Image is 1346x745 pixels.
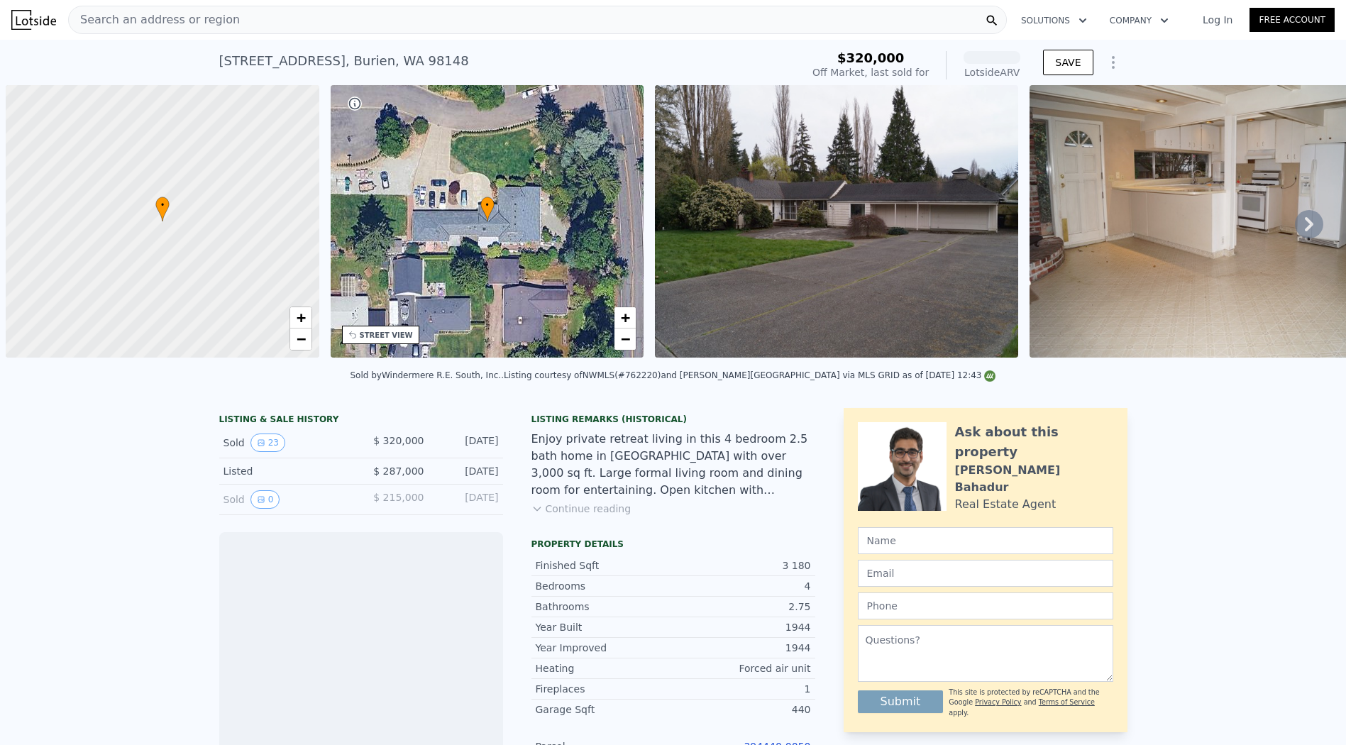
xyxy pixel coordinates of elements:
[837,50,905,65] span: $320,000
[655,85,1018,358] img: Sale: 150333172 Parcel: 97994880
[1098,8,1180,33] button: Company
[955,422,1113,462] div: Ask about this property
[290,307,311,329] a: Zoom in
[673,558,811,573] div: 3 180
[536,682,673,696] div: Fireplaces
[373,465,424,477] span: $ 287,000
[955,462,1113,496] div: [PERSON_NAME] Bahadur
[858,560,1113,587] input: Email
[155,199,170,211] span: •
[964,65,1020,79] div: Lotside ARV
[351,370,504,380] div: Sold by Windermere R.E. South, Inc. .
[480,199,495,211] span: •
[224,464,350,478] div: Listed
[504,370,996,380] div: Listing courtesy of NWMLS (#762220) and [PERSON_NAME][GEOGRAPHIC_DATA] via MLS GRID as of [DATE] ...
[436,434,499,452] div: [DATE]
[219,414,503,428] div: LISTING & SALE HISTORY
[984,370,995,382] img: NWMLS Logo
[536,558,673,573] div: Finished Sqft
[949,688,1113,718] div: This site is protected by reCAPTCHA and the Google and apply.
[531,414,815,425] div: Listing Remarks (Historical)
[480,197,495,221] div: •
[250,434,285,452] button: View historical data
[250,490,280,509] button: View historical data
[155,197,170,221] div: •
[673,641,811,655] div: 1944
[1043,50,1093,75] button: SAVE
[858,527,1113,554] input: Name
[812,65,929,79] div: Off Market, last sold for
[621,330,630,348] span: −
[436,464,499,478] div: [DATE]
[1186,13,1250,27] a: Log In
[531,502,631,516] button: Continue reading
[373,435,424,446] span: $ 320,000
[536,641,673,655] div: Year Improved
[673,682,811,696] div: 1
[11,10,56,30] img: Lotside
[621,309,630,326] span: +
[224,434,350,452] div: Sold
[360,330,413,341] div: STREET VIEW
[296,330,305,348] span: −
[536,702,673,717] div: Garage Sqft
[69,11,240,28] span: Search an address or region
[536,620,673,634] div: Year Built
[673,702,811,717] div: 440
[1250,8,1335,32] a: Free Account
[531,431,815,499] div: Enjoy private retreat living in this 4 bedroom 2.5 bath home in [GEOGRAPHIC_DATA] with over 3,000...
[975,698,1021,706] a: Privacy Policy
[219,51,469,71] div: [STREET_ADDRESS] , Burien , WA 98148
[224,490,350,509] div: Sold
[436,490,499,509] div: [DATE]
[296,309,305,326] span: +
[673,620,811,634] div: 1944
[531,539,815,550] div: Property details
[673,579,811,593] div: 4
[536,600,673,614] div: Bathrooms
[1039,698,1095,706] a: Terms of Service
[1010,8,1098,33] button: Solutions
[536,579,673,593] div: Bedrooms
[614,329,636,350] a: Zoom out
[673,600,811,614] div: 2.75
[373,492,424,503] span: $ 215,000
[673,661,811,675] div: Forced air unit
[955,496,1057,513] div: Real Estate Agent
[1099,48,1127,77] button: Show Options
[536,661,673,675] div: Heating
[858,690,944,713] button: Submit
[614,307,636,329] a: Zoom in
[858,592,1113,619] input: Phone
[290,329,311,350] a: Zoom out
